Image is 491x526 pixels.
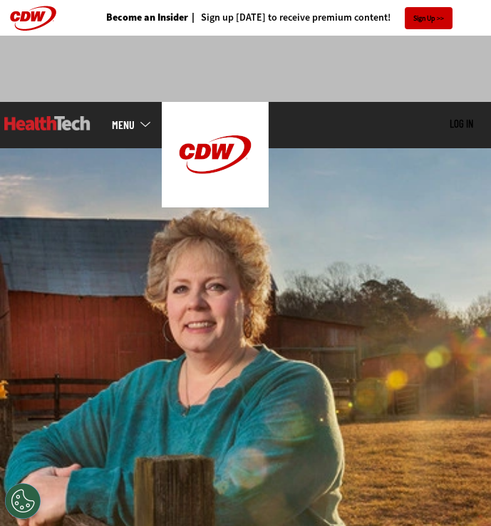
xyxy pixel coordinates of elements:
a: Sign Up [405,7,453,29]
a: Sign up [DATE] to receive premium content! [188,13,391,23]
img: Home [162,102,269,207]
div: User menu [450,118,473,131]
div: Cookies Settings [5,483,41,519]
a: Become an Insider [106,13,188,23]
a: Log in [450,117,473,130]
a: mobile-menu [112,119,162,130]
button: Open Preferences [5,483,41,519]
img: Home [4,116,91,130]
a: CDW [162,196,269,211]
